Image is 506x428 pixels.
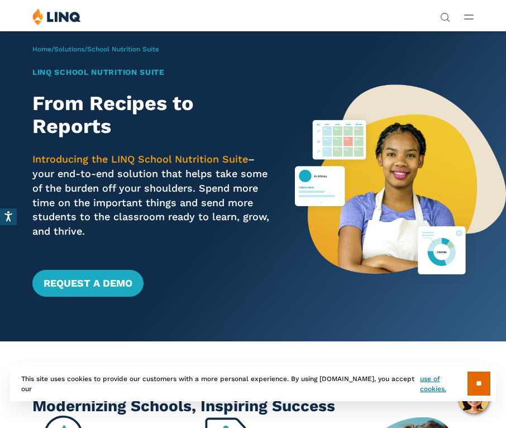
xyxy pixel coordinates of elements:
button: Open Main Menu [464,11,474,23]
img: LINQ | K‑12 Software [32,8,81,25]
div: This site uses cookies to provide our customers with a more personal experience. By using [DOMAIN... [10,366,496,401]
span: Introducing the LINQ School Nutrition Suite [32,153,248,165]
span: / / [32,45,159,53]
img: Nutrition Suite Launch [295,31,506,341]
h1: LINQ School Nutrition Suite [32,66,275,78]
a: Request a Demo [32,270,144,297]
span: School Nutrition Suite [87,45,159,53]
nav: Utility Navigation [440,8,450,21]
button: Open Search Bar [440,11,450,21]
h2: From Recipes to Reports [32,92,275,139]
p: – your end-to-end solution that helps take some of the burden off your shoulders. Spend more time... [32,152,275,238]
a: Solutions [54,45,84,53]
a: use of cookies. [420,374,467,394]
a: Home [32,45,51,53]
